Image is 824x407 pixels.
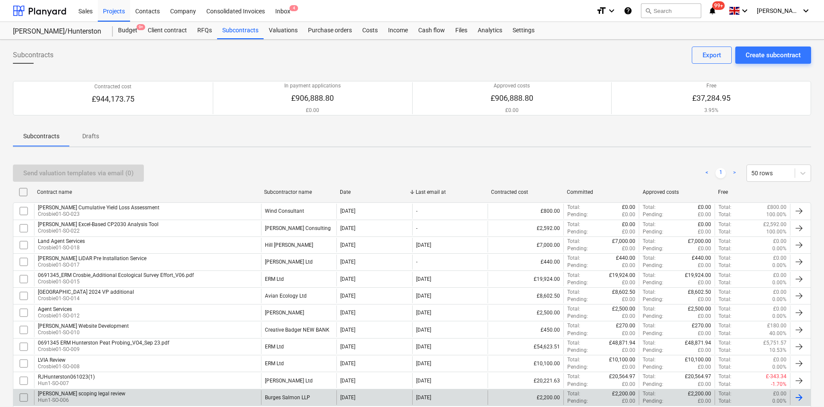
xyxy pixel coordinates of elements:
p: £10,100.00 [609,356,635,364]
p: £0.00 [773,238,787,245]
div: Burges Salmon LLP [265,395,310,401]
div: [DATE] [416,242,431,248]
p: -1.70% [771,381,787,388]
a: Income [383,22,413,39]
p: Pending : [567,381,588,388]
p: Total : [567,204,580,211]
p: Subcontracts [23,132,59,141]
p: Total : [567,322,580,329]
div: Creative Badger NEW BANK [265,327,330,333]
a: Subcontracts [217,22,264,39]
p: Total : [643,322,656,329]
p: £0.00 [773,272,787,279]
p: Crosbie01-SO-012 [38,312,80,320]
p: Total : [718,356,731,364]
p: Total : [718,211,731,218]
p: £0.00 [698,204,711,211]
p: £0.00 [698,381,711,388]
p: Pending : [567,313,588,320]
p: Total : [567,305,580,313]
div: 0691345 ERM Hunterston Peat Probing_VO4_Sep 23.pdf [38,340,169,346]
p: £0.00 [622,313,635,320]
div: - [416,225,417,231]
p: £0.00 [698,296,711,303]
div: [DATE] [416,360,431,367]
p: Pending : [643,398,663,405]
p: Total : [718,204,731,211]
p: £48,871.94 [685,339,711,347]
div: Export [703,50,721,61]
p: Total : [643,390,656,398]
span: 9+ [137,24,145,30]
p: Crosbie01-SO-009 [38,346,169,353]
p: Pending : [567,398,588,405]
p: Total : [643,339,656,347]
button: Export [692,47,732,64]
div: £2,592.00 [488,221,563,236]
div: [PERSON_NAME] LiDAR Pre Installation Service [38,255,146,261]
p: Total : [643,305,656,313]
p: £0.00 [622,245,635,252]
div: [GEOGRAPHIC_DATA] 2024 VP additional [38,289,134,295]
p: Total : [643,255,656,262]
div: [DATE] [340,378,355,384]
p: Total : [718,296,731,303]
div: [DATE] [416,327,431,333]
a: Previous page [702,168,712,178]
div: Free [718,189,787,195]
p: Pending : [643,245,663,252]
button: Create subcontract [735,47,811,64]
p: £0.00 [698,245,711,252]
div: £7,000.00 [488,238,563,252]
p: £0.00 [698,279,711,286]
p: In payment applications [284,82,341,90]
p: £2,500.00 [688,305,711,313]
p: 0.00% [772,279,787,286]
div: Client contract [143,22,192,39]
p: Crosbie01-SO-014 [38,295,134,302]
p: Total : [718,245,731,252]
p: Approved costs [491,82,533,90]
iframe: Chat Widget [781,366,824,407]
p: Pending : [643,364,663,371]
p: £0.00 [698,211,711,218]
p: Pending : [643,262,663,269]
div: [DATE] [416,310,431,316]
div: Files [450,22,473,39]
a: Cash flow [413,22,450,39]
p: £0.00 [698,364,711,371]
a: RFQs [192,22,217,39]
p: Hun1-SO-006 [38,397,125,404]
div: [DATE] [340,327,355,333]
p: £0.00 [773,255,787,262]
p: £800.00 [767,204,787,211]
p: Pending : [643,381,663,388]
p: Total : [718,305,731,313]
div: Dulas Ltd [265,259,313,265]
div: [DATE] [416,293,431,299]
p: £0.00 [622,221,635,228]
p: Total : [643,238,656,245]
span: 4 [289,5,298,11]
span: Subcontracts [13,50,53,60]
p: Pending : [643,228,663,236]
p: £270.00 [692,322,711,329]
p: £0.00 [622,330,635,337]
p: £10,100.00 [685,356,711,364]
div: [DATE] [340,242,355,248]
p: £0.00 [773,305,787,313]
div: [DATE] [340,310,355,316]
i: format_size [596,6,606,16]
div: Agent Services [38,306,80,312]
p: Total : [718,238,731,245]
p: Total : [567,339,580,347]
div: [DATE] [340,344,355,350]
p: £-343.34 [766,373,787,380]
p: Total : [718,347,731,354]
div: 0691345_ERM Crosbie_Additional Ecological Survey Effort_V06.pdf [38,272,194,278]
p: £440.00 [616,255,635,262]
p: £0.00 [698,330,711,337]
a: Valuations [264,22,303,39]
